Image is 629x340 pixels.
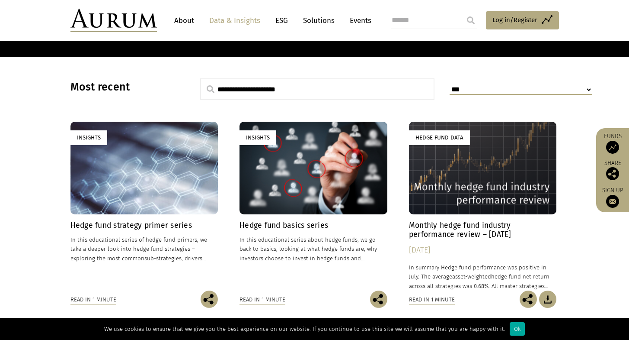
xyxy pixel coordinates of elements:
[70,295,116,304] div: Read in 1 minute
[409,263,557,290] p: In summary Hedge fund performance was positive in July. The average hedge fund net return across ...
[201,291,218,308] img: Share this post
[345,13,371,29] a: Events
[520,291,537,308] img: Share this post
[239,235,387,262] p: In this educational series about hedge funds, we go back to basics, looking at what hedge funds a...
[409,244,557,256] div: [DATE]
[510,322,525,336] div: Ok
[299,13,339,29] a: Solutions
[606,195,619,208] img: Sign up to our newsletter
[600,160,625,180] div: Share
[606,141,619,154] img: Access Funds
[409,221,557,239] h4: Monthly hedge fund industry performance review – [DATE]
[539,291,556,308] img: Download Article
[70,122,218,290] a: Insights Hedge fund strategy primer series In this educational series of hedge fund primers, we t...
[70,81,179,94] h3: Most recent
[239,295,285,304] div: Read in 1 minute
[70,9,157,32] img: Aurum
[70,130,107,145] div: Insights
[239,221,387,230] h4: Hedge fund basics series
[492,15,537,25] span: Log in/Register
[409,295,455,304] div: Read in 1 minute
[606,167,619,180] img: Share this post
[452,273,491,280] span: asset-weighted
[170,13,198,29] a: About
[409,122,557,290] a: Hedge Fund Data Monthly hedge fund industry performance review – [DATE] [DATE] In summary Hedge f...
[70,235,218,262] p: In this educational series of hedge fund primers, we take a deeper look into hedge fund strategie...
[600,187,625,208] a: Sign up
[486,11,559,29] a: Log in/Register
[207,85,214,93] img: search.svg
[409,130,470,145] div: Hedge Fund Data
[600,133,625,154] a: Funds
[239,122,387,290] a: Insights Hedge fund basics series In this educational series about hedge funds, we go back to bas...
[239,130,276,145] div: Insights
[271,13,292,29] a: ESG
[462,12,479,29] input: Submit
[70,221,218,230] h4: Hedge fund strategy primer series
[370,291,387,308] img: Share this post
[144,255,182,262] span: sub-strategies
[205,13,265,29] a: Data & Insights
